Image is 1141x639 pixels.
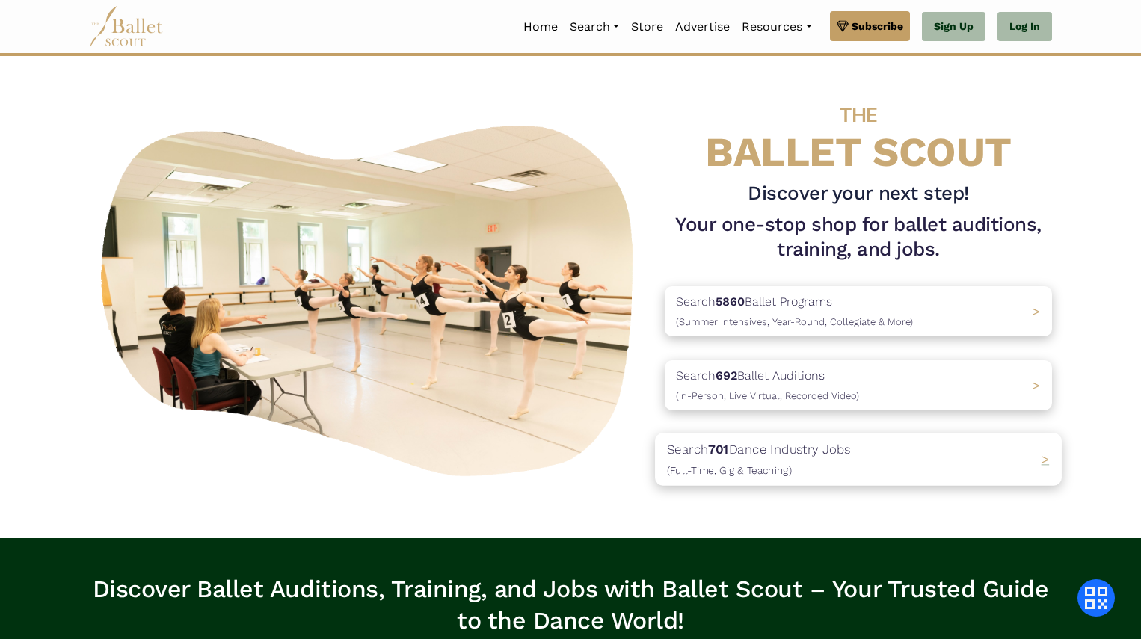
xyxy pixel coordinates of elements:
h1: Your one-stop shop for ballet auditions, training, and jobs. [665,212,1052,263]
h3: Discover your next step! [665,181,1052,206]
h3: Discover Ballet Auditions, Training, and Jobs with Ballet Scout – Your Trusted Guide to the Dance... [89,574,1052,636]
span: THE [840,102,877,127]
a: Search5860Ballet Programs(Summer Intensives, Year-Round, Collegiate & More)> [665,286,1052,336]
span: (Summer Intensives, Year-Round, Collegiate & More) [676,316,913,327]
p: Search Ballet Auditions [676,366,859,404]
a: Search [564,11,625,43]
a: Sign Up [922,12,985,42]
a: Home [517,11,564,43]
span: > [1033,378,1040,392]
a: Log In [997,12,1052,42]
b: 692 [716,368,737,383]
img: gem.svg [837,18,849,34]
img: A group of ballerinas talking to each other in a ballet studio [89,109,653,485]
p: Search Ballet Programs [676,292,913,330]
a: Subscribe [830,11,910,41]
b: 5860 [716,294,745,309]
p: Search Dance Industry Jobs [667,439,851,480]
a: Store [625,11,669,43]
span: (Full-Time, Gig & Teaching) [667,464,792,476]
a: Advertise [669,11,736,43]
span: (In-Person, Live Virtual, Recorded Video) [676,390,859,401]
a: Search692Ballet Auditions(In-Person, Live Virtual, Recorded Video) > [665,360,1052,410]
b: 701 [708,442,728,457]
a: Resources [736,11,817,43]
span: > [1042,452,1050,467]
h4: BALLET SCOUT [665,86,1052,175]
a: Search701Dance Industry Jobs(Full-Time, Gig & Teaching) > [665,434,1052,484]
span: Subscribe [852,18,903,34]
span: > [1033,304,1040,318]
